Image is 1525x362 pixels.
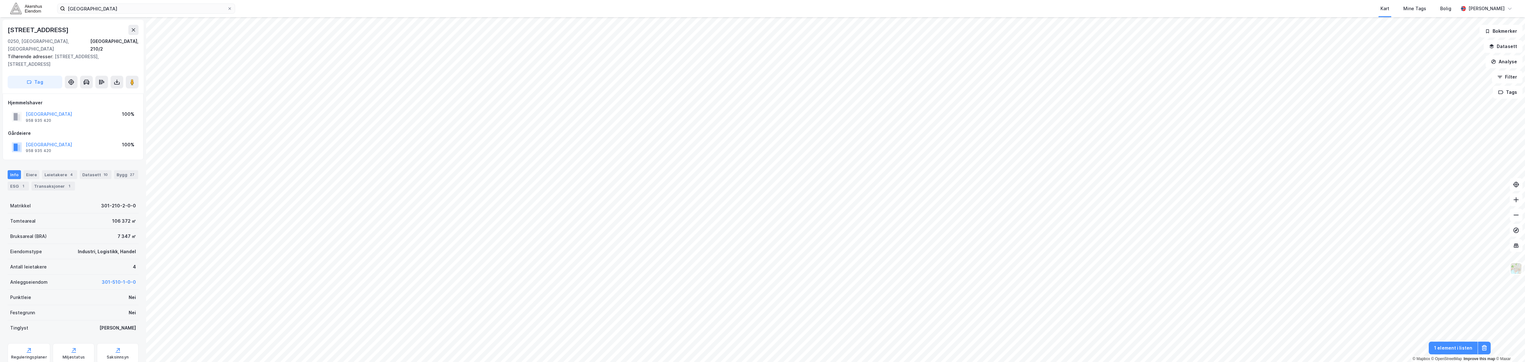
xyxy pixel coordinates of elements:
[1493,86,1522,99] button: Tags
[8,53,133,68] div: [STREET_ADDRESS], [STREET_ADDRESS]
[129,294,136,301] div: Nei
[1429,342,1478,354] button: 1 element i listen
[1468,5,1505,12] div: [PERSON_NAME]
[10,278,48,286] div: Anleggseiendom
[63,355,85,360] div: Miljøstatus
[118,233,136,240] div: 7 347 ㎡
[8,170,21,179] div: Info
[1431,357,1462,361] a: OpenStreetMap
[8,129,138,137] div: Gårdeiere
[24,170,39,179] div: Eiere
[80,170,112,179] div: Datasett
[1510,262,1522,275] img: Z
[10,202,31,210] div: Matrikkel
[114,170,138,179] div: Bygg
[31,182,75,191] div: Transaksjoner
[101,202,136,210] div: 301-210-2-0-0
[90,38,139,53] div: [GEOGRAPHIC_DATA], 210/2
[11,355,47,360] div: Reguleringsplaner
[102,171,109,178] div: 10
[10,3,42,14] img: akershus-eiendom-logo.9091f326c980b4bce74ccdd9f866810c.svg
[129,171,136,178] div: 27
[8,182,29,191] div: ESG
[10,294,31,301] div: Punktleie
[1403,5,1426,12] div: Mine Tags
[8,99,138,107] div: Hjemmelshaver
[8,76,62,88] button: Tag
[26,118,51,123] div: 958 935 420
[68,171,75,178] div: 4
[122,110,134,118] div: 100%
[1484,40,1522,53] button: Datasett
[65,4,227,13] input: Søk på adresse, matrikkel, gårdeiere, leietakere eller personer
[10,324,28,332] div: Tinglyst
[10,217,36,225] div: Tomteareal
[8,25,70,35] div: [STREET_ADDRESS]
[78,248,136,255] div: Industri, Logistikk, Handel
[1492,71,1522,83] button: Filter
[112,217,136,225] div: 106 372 ㎡
[42,170,77,179] div: Leietakere
[26,148,51,153] div: 958 935 420
[8,54,55,59] span: Tilhørende adresser:
[8,38,90,53] div: 0250, [GEOGRAPHIC_DATA], [GEOGRAPHIC_DATA]
[1493,331,1525,362] iframe: Chat Widget
[1380,5,1389,12] div: Kart
[66,183,72,189] div: 1
[107,355,129,360] div: Saksinnsyn
[1464,357,1495,361] a: Improve this map
[10,248,42,255] div: Eiendomstype
[122,141,134,149] div: 100%
[10,233,47,240] div: Bruksareal (BRA)
[10,309,35,317] div: Festegrunn
[102,278,136,286] button: 301-510-1-0-0
[1486,55,1522,68] button: Analyse
[10,263,47,271] div: Antall leietakere
[1493,331,1525,362] div: Kontrollprogram for chat
[129,309,136,317] div: Nei
[1480,25,1522,38] button: Bokmerker
[133,263,136,271] div: 4
[1440,5,1451,12] div: Bolig
[20,183,26,189] div: 1
[99,324,136,332] div: [PERSON_NAME]
[1413,357,1430,361] a: Mapbox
